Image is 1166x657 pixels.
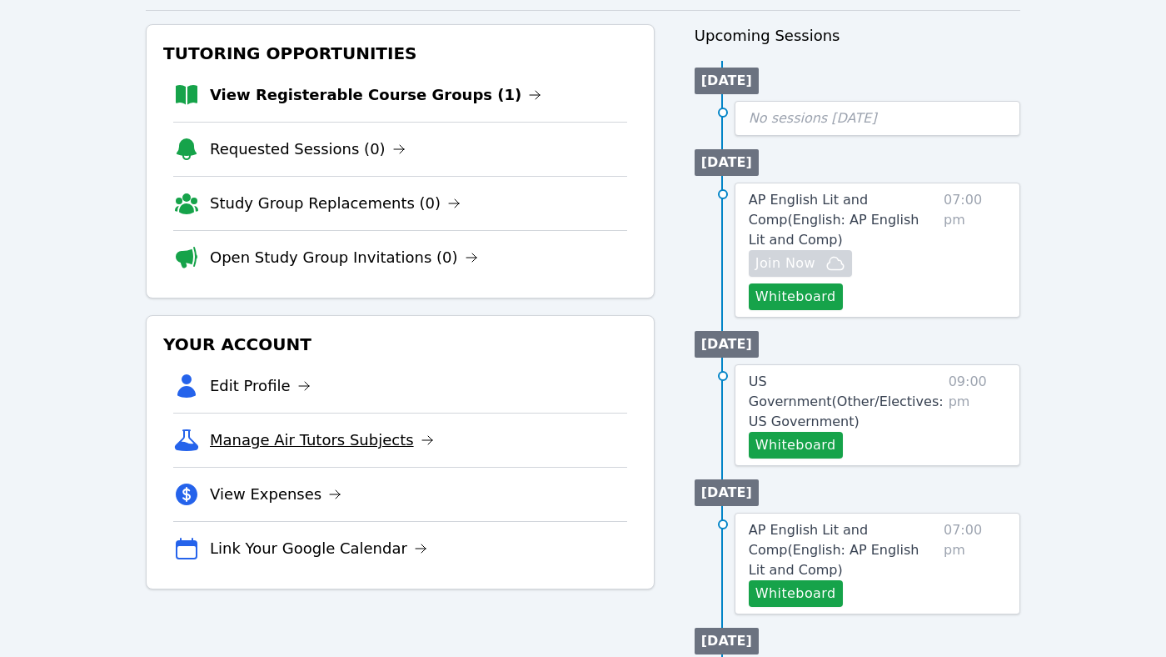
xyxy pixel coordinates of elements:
[210,537,427,560] a: Link Your Google Calendar
[695,24,1020,48] h3: Upcoming Sessions
[160,329,640,359] h3: Your Account
[749,520,937,580] a: AP English Lit and Comp(English: AP English Lit and Comp)
[749,110,877,126] span: No sessions [DATE]
[210,483,341,506] a: View Expenses
[210,246,478,269] a: Open Study Group Invitations (0)
[695,479,759,506] li: [DATE]
[160,38,640,68] h3: Tutoring Opportunities
[210,192,461,215] a: Study Group Replacements (0)
[755,253,815,273] span: Join Now
[749,374,944,429] span: US Government ( Other/Electives: US Government )
[749,190,937,250] a: AP English Lit and Comp(English: AP English Lit and Comp)
[749,522,919,578] span: AP English Lit and Comp ( English: AP English Lit and Comp )
[749,283,843,310] button: Whiteboard
[749,192,919,248] span: AP English Lit and Comp ( English: AP English Lit and Comp )
[210,374,311,398] a: Edit Profile
[695,628,759,654] li: [DATE]
[749,580,843,607] button: Whiteboard
[695,149,759,176] li: [DATE]
[695,68,759,94] li: [DATE]
[210,138,406,161] a: Requested Sessions (0)
[210,83,541,107] a: View Registerable Course Groups (1)
[749,432,843,459] button: Whiteboard
[210,429,434,452] a: Manage Air Tutors Subjects
[944,190,1006,310] span: 07:00 pm
[749,250,852,277] button: Join Now
[944,520,1006,607] span: 07:00 pm
[695,331,759,358] li: [DATE]
[749,372,944,432] a: US Government(Other/Electives: US Government)
[949,372,1006,459] span: 09:00 pm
